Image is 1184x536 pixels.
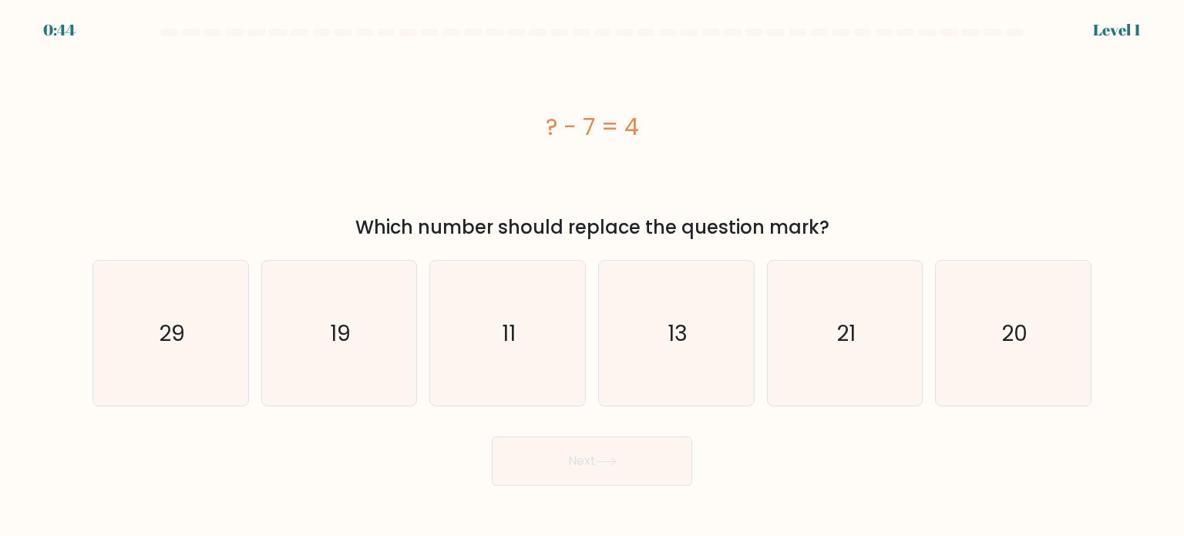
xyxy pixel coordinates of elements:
[102,214,1082,241] div: Which number should replace the question mark?
[1001,317,1028,348] text: 20
[92,110,1091,144] div: ? - 7 = 4
[503,317,516,348] text: 11
[1093,19,1141,42] div: Level 1
[668,317,688,348] text: 13
[43,19,76,42] div: 0:44
[492,437,692,486] button: Next
[330,317,351,348] text: 19
[159,317,185,348] text: 29
[836,317,856,348] text: 21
